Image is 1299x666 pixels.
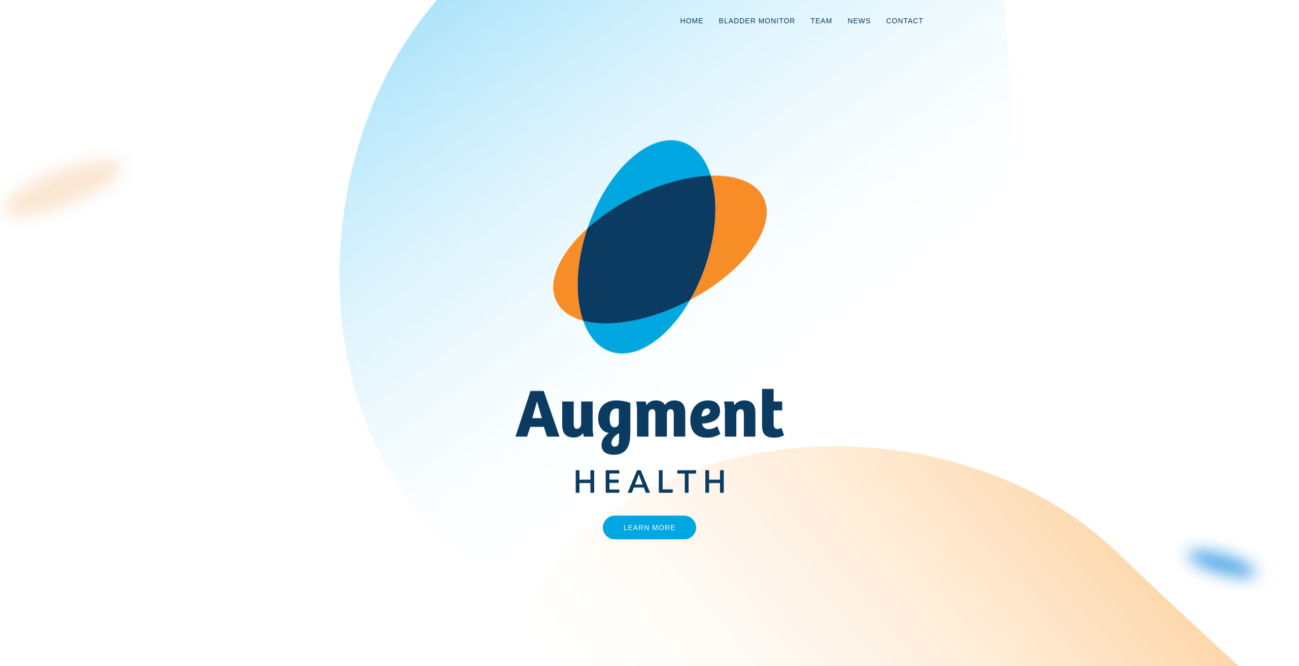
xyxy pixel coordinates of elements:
a: Bladder Monitor [711,4,803,38]
img: AugmentHealth_FullColor_Transparent.png [508,140,792,493]
a: Team [803,4,840,38]
a: News [840,4,878,38]
a: Home [673,4,711,38]
img: logo [368,17,408,27]
a: Contact [878,4,931,38]
a: Learn More [603,515,697,539]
